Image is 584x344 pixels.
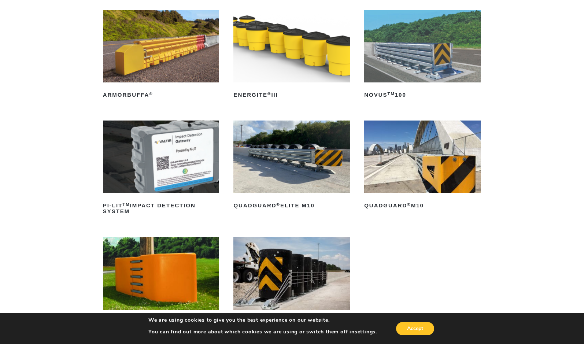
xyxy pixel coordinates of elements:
a: ArmorBuffa® [103,10,219,101]
button: Accept [396,322,434,335]
button: settings [355,329,376,335]
sup: ® [277,202,280,207]
sup: ® [267,92,271,96]
a: NOVUSTM100 [364,10,481,101]
sup: TM [122,202,130,207]
a: QuadGuard®M10 [364,121,481,211]
a: PI-LITTMImpact Detection System [103,121,219,217]
sup: ® [149,92,153,96]
p: You can find out more about which cookies we are using or switch them off in . [148,329,377,335]
sup: TM [388,92,395,96]
h2: QuadGuard Elite M10 [233,200,350,211]
h2: NOVUS 100 [364,89,481,101]
a: ENERGITE®III [233,10,350,101]
h2: QuadGuard M10 [364,200,481,211]
p: We are using cookies to give you the best experience on our website. [148,317,377,323]
h2: ENERGITE III [233,89,350,101]
h2: ArmorBuffa [103,89,219,101]
a: REACT®M [233,237,350,328]
h2: PI-LIT Impact Detection System [103,200,219,217]
sup: ® [407,202,411,207]
a: RAPTOR® [103,237,219,328]
a: QuadGuard®Elite M10 [233,121,350,211]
